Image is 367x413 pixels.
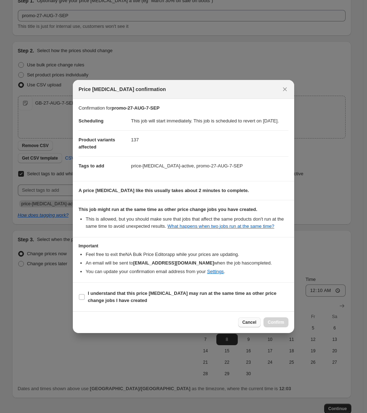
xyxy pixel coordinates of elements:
[79,86,166,93] span: Price [MEDICAL_DATA] confirmation
[79,137,115,150] span: Product variants affected
[86,268,288,275] li: You can update your confirmation email address from your .
[111,105,159,111] b: promo-27-AUG-7-SEP
[238,317,261,327] button: Cancel
[133,260,214,266] b: [EMAIL_ADDRESS][DOMAIN_NAME]
[79,105,288,112] p: Confirmation for
[79,118,104,124] span: Scheduling
[131,156,288,175] dd: price-[MEDICAL_DATA]-active, promo-27-AUG-7-SEP
[79,243,288,249] h3: Important
[79,163,104,168] span: Tags to add
[131,112,288,130] dd: This job will start immediately. This job is scheduled to revert on [DATE].
[86,216,288,230] li: This is allowed, but you should make sure that jobs that affect the same products don ' t run at ...
[131,130,288,149] dd: 137
[167,223,274,229] a: What happens when two jobs run at the same time?
[88,291,276,303] b: I understand that this price [MEDICAL_DATA] may run at the same time as other price change jobs I...
[207,269,224,274] a: Settings
[79,207,257,212] b: This job might run at the same time as other price change jobs you have created.
[86,260,288,267] li: An email will be sent to when the job has completed .
[86,251,288,258] li: Feel free to exit the NA Bulk Price Editor app while your prices are updating.
[242,319,256,325] span: Cancel
[280,84,290,94] button: Close
[79,188,249,193] b: A price [MEDICAL_DATA] like this usually takes about 2 minutes to complete.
